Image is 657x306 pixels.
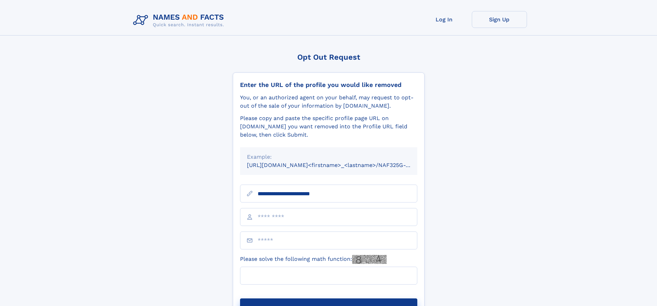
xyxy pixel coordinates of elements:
small: [URL][DOMAIN_NAME]<firstname>_<lastname>/NAF325G-xxxxxxxx [247,162,430,168]
div: You, or an authorized agent on your behalf, may request to opt-out of the sale of your informatio... [240,93,417,110]
label: Please solve the following math function: [240,255,387,264]
img: Logo Names and Facts [130,11,230,30]
div: Example: [247,153,410,161]
a: Sign Up [472,11,527,28]
div: Opt Out Request [233,53,425,61]
div: Enter the URL of the profile you would like removed [240,81,417,89]
a: Log In [417,11,472,28]
div: Please copy and paste the specific profile page URL on [DOMAIN_NAME] you want removed into the Pr... [240,114,417,139]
